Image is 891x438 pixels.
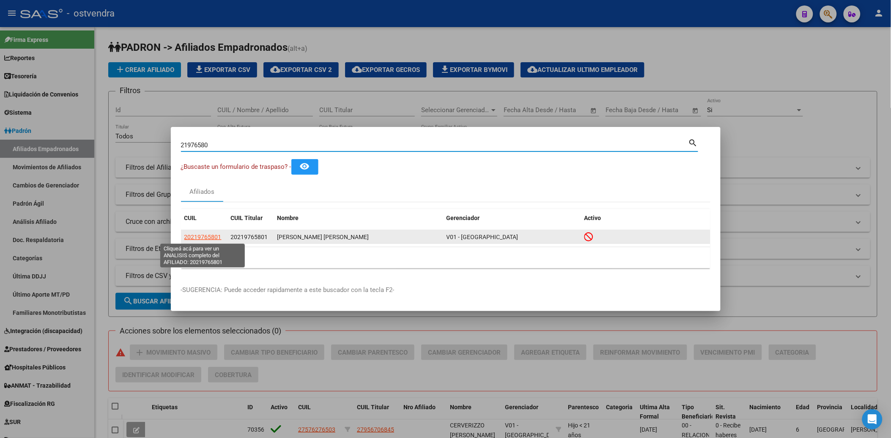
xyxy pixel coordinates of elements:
[231,234,268,240] span: 20219765801
[231,215,263,221] span: CUIL Titular
[181,163,291,171] span: ¿Buscaste un formulario de traspaso? -
[447,215,480,221] span: Gerenciador
[189,187,214,197] div: Afiliados
[584,215,601,221] span: Activo
[277,215,299,221] span: Nombre
[447,234,518,240] span: V01 - [GEOGRAPHIC_DATA]
[228,209,274,227] datatable-header-cell: CUIL Titular
[300,161,310,171] mat-icon: remove_red_eye
[688,137,698,147] mat-icon: search
[181,247,710,268] div: 1 total
[184,215,197,221] span: CUIL
[277,232,440,242] div: [PERSON_NAME] [PERSON_NAME]
[581,209,710,227] datatable-header-cell: Activo
[181,209,228,227] datatable-header-cell: CUIL
[274,209,443,227] datatable-header-cell: Nombre
[184,234,222,240] span: 20219765801
[443,209,581,227] datatable-header-cell: Gerenciador
[181,285,710,295] p: -SUGERENCIA: Puede acceder rapidamente a este buscador con la tecla F2-
[862,409,883,430] div: Open Intercom Messenger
